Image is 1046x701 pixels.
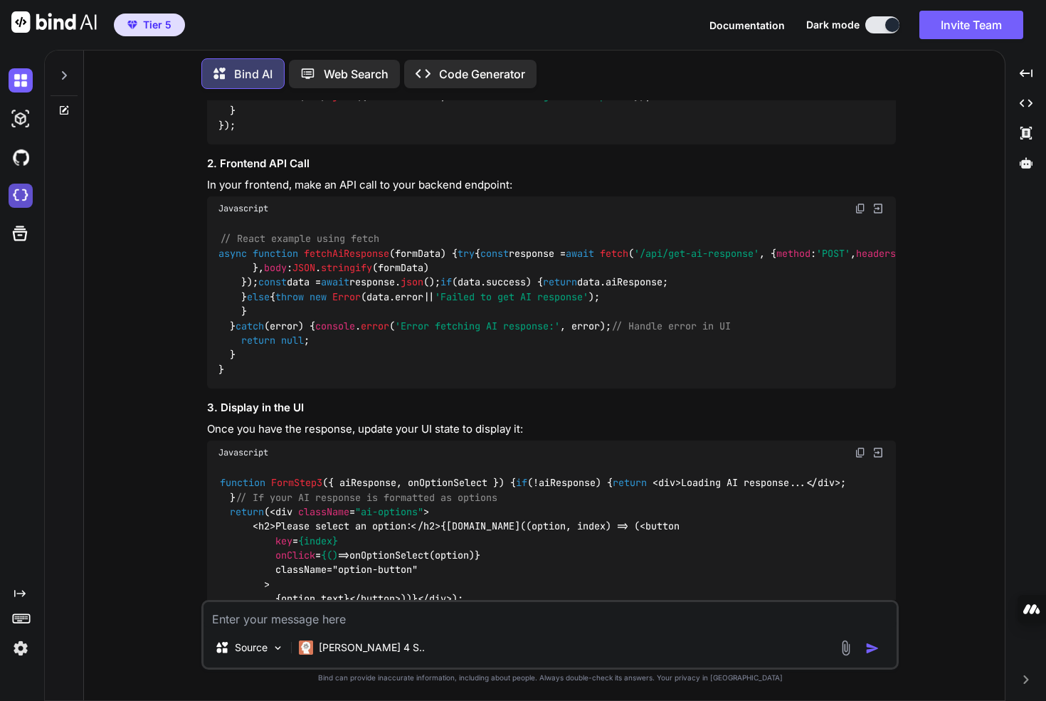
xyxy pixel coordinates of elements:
span: Javascript [218,447,268,458]
span: catch [236,320,264,332]
span: button [645,520,680,533]
img: premium [127,21,137,29]
img: darkAi-studio [9,107,33,131]
p: Bind AI [234,65,273,83]
p: Code Generator [439,65,525,83]
span: success [486,276,526,289]
span: throw [275,290,304,303]
img: darkChat [9,68,33,93]
span: function [220,477,265,490]
span: formData [395,247,440,260]
span: </ > [349,593,401,606]
button: Documentation [709,18,785,33]
span: console [315,320,355,332]
span: 'Error fetching AI response:' [395,320,560,332]
span: return [613,477,647,490]
span: {index} [298,534,338,547]
img: Open in Browser [872,202,884,215]
span: div [275,505,292,518]
button: Invite Team [919,11,1023,39]
span: h2 [258,520,270,533]
span: null [281,334,304,347]
span: button [361,593,395,606]
span: < > [253,520,275,533]
span: async [218,247,247,260]
span: return [543,276,577,289]
span: fetch [600,247,628,260]
h3: 3. Display in the UI [207,400,896,416]
p: [PERSON_NAME] 4 S.. [319,641,425,655]
span: const [480,247,509,260]
span: headers [856,247,896,260]
p: Bind can provide inaccurate information, including about people. Always double-check its answers.... [201,673,899,683]
span: else [247,290,270,303]
img: githubDark [9,145,33,169]
img: icon [865,641,879,655]
span: h2 [423,520,435,533]
button: premiumTier 5 [114,14,185,36]
span: 'POST' [816,247,850,260]
span: Documentation [709,19,785,31]
span: Tier 5 [143,18,171,32]
img: Bind AI [11,11,97,33]
span: Javascript [218,203,268,214]
span: {() [321,549,338,562]
img: Pick Models [272,642,284,654]
span: fetchAiResponse [304,247,389,260]
span: FormStep3 [271,477,322,490]
img: Open in Browser [872,446,884,459]
img: copy [855,447,866,458]
span: error [361,320,389,332]
span: try [458,247,475,260]
span: error [395,290,423,303]
code: ( ) { (!aiResponse) { ; } ( ); } [218,475,845,621]
span: body [264,261,287,274]
span: onClick [275,549,315,562]
span: 'Failed to get AI response' [435,290,588,303]
img: attachment [838,640,854,656]
span: if [440,276,452,289]
span: className [298,505,349,518]
span: aiResponse [606,276,662,289]
span: < = > [270,505,429,518]
img: copy [855,203,866,214]
img: Claude 4 Sonnet [299,641,313,655]
span: key [275,534,292,547]
p: Web Search [324,65,389,83]
p: Source [235,641,268,655]
img: settings [9,636,33,660]
img: cloudideIcon [9,184,33,208]
span: return [230,505,264,518]
span: Loading AI response... [653,477,840,490]
span: stringify [321,261,372,274]
span: json [401,276,423,289]
span: Please select an option: {[DOMAIN_NAME]((option, index) => ( onOptionSelect(option)} className="o... [218,505,685,605]
span: await [321,276,349,289]
p: Once you have the response, update your UI state to display it: [207,421,896,438]
span: // Handle error in UI [611,320,731,332]
span: return [241,334,275,347]
span: if [516,477,527,490]
span: Dark mode [806,18,860,32]
span: { aiResponse, onOptionSelect } [328,477,499,490]
span: method [776,247,810,260]
span: '/api/get-ai-response' [634,247,759,260]
span: Error [332,290,361,303]
span: div [429,593,446,606]
span: // If your AI response is formatted as options [236,491,497,504]
span: JSON [292,261,315,274]
span: "ai-options" [355,505,423,518]
span: </ > [806,477,840,490]
span: </ > [412,520,440,533]
p: In your frontend, make an API call to your backend endpoint: [207,177,896,194]
span: div [818,477,835,490]
span: < = = => [218,520,685,562]
span: </ > [418,593,452,606]
span: new [310,290,327,303]
span: const [258,276,287,289]
span: // React example using fetch [220,233,379,246]
h3: 2. Frontend API Call [207,156,896,172]
span: div [658,477,675,490]
span: < > [653,477,681,490]
span: await [566,247,594,260]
